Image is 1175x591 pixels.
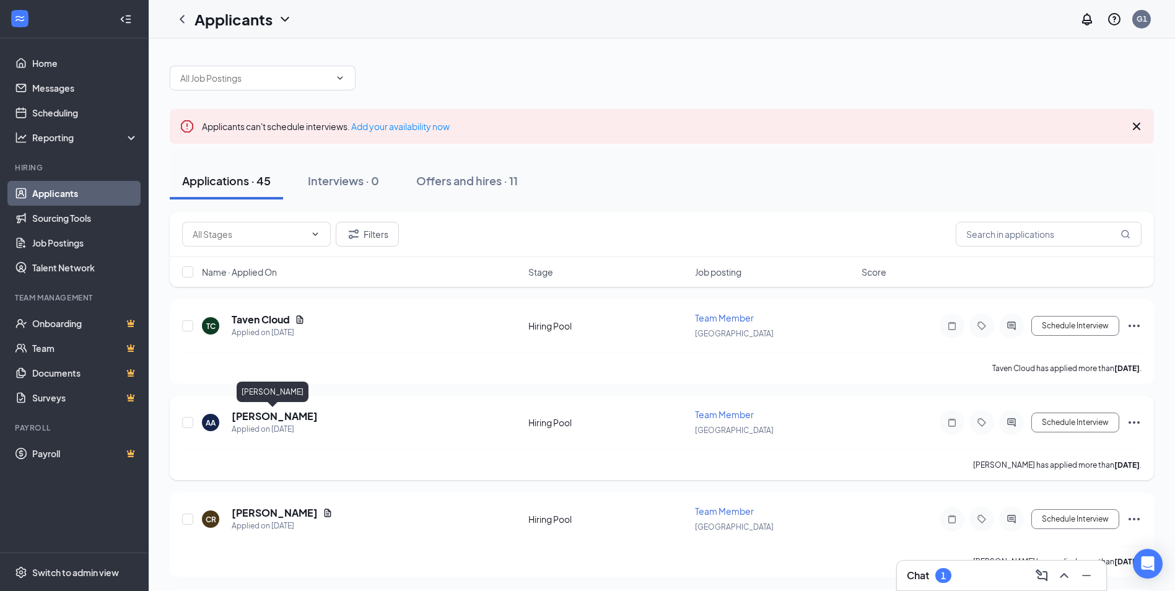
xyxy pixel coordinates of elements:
[308,173,379,188] div: Interviews · 0
[232,506,318,520] h5: [PERSON_NAME]
[232,423,318,436] div: Applied on [DATE]
[862,266,886,278] span: Score
[1114,557,1140,566] b: [DATE]
[956,222,1142,247] input: Search in applications
[1079,568,1094,583] svg: Minimize
[15,292,136,303] div: Team Management
[32,206,138,230] a: Sourcing Tools
[1107,12,1122,27] svg: QuestionInfo
[32,181,138,206] a: Applicants
[1127,512,1142,527] svg: Ellipses
[32,336,138,361] a: TeamCrown
[295,315,305,325] svg: Document
[194,9,273,30] h1: Applicants
[277,12,292,27] svg: ChevronDown
[32,230,138,255] a: Job Postings
[15,131,27,144] svg: Analysis
[974,321,989,331] svg: Tag
[32,566,119,579] div: Switch to admin view
[206,514,216,525] div: CR
[907,569,929,582] h3: Chat
[32,51,138,76] a: Home
[974,514,989,524] svg: Tag
[1133,549,1163,579] div: Open Intercom Messenger
[528,416,688,429] div: Hiring Pool
[695,426,774,435] span: [GEOGRAPHIC_DATA]
[206,418,216,428] div: AA
[335,73,345,83] svg: ChevronDown
[120,13,132,25] svg: Collapse
[32,441,138,466] a: PayrollCrown
[528,266,553,278] span: Stage
[992,363,1142,374] p: Taven Cloud has applied more than .
[1031,413,1119,432] button: Schedule Interview
[15,422,136,433] div: Payroll
[232,409,318,423] h5: [PERSON_NAME]
[695,506,754,517] span: Team Member
[323,508,333,518] svg: Document
[1127,415,1142,430] svg: Ellipses
[1120,229,1130,239] svg: MagnifyingGlass
[695,409,754,420] span: Team Member
[32,255,138,280] a: Talent Network
[528,320,688,332] div: Hiring Pool
[973,556,1142,567] p: [PERSON_NAME] has applied more than .
[1054,566,1074,585] button: ChevronUp
[695,312,754,323] span: Team Member
[32,361,138,385] a: DocumentsCrown
[206,321,216,331] div: TC
[336,222,399,247] button: Filter Filters
[945,418,959,427] svg: Note
[351,121,450,132] a: Add your availability now
[695,329,774,338] span: [GEOGRAPHIC_DATA]
[32,76,138,100] a: Messages
[32,131,139,144] div: Reporting
[237,382,308,402] div: [PERSON_NAME]
[175,12,190,27] svg: ChevronLeft
[32,385,138,410] a: SurveysCrown
[695,266,741,278] span: Job posting
[193,227,305,241] input: All Stages
[695,522,774,532] span: [GEOGRAPHIC_DATA]
[1031,316,1119,336] button: Schedule Interview
[232,313,290,326] h5: Taven Cloud
[15,566,27,579] svg: Settings
[232,326,305,339] div: Applied on [DATE]
[1114,460,1140,470] b: [DATE]
[1129,119,1144,134] svg: Cross
[528,513,688,525] div: Hiring Pool
[941,571,946,581] div: 1
[14,12,26,25] svg: WorkstreamLogo
[1004,514,1019,524] svg: ActiveChat
[945,514,959,524] svg: Note
[232,520,333,532] div: Applied on [DATE]
[1114,364,1140,373] b: [DATE]
[1034,568,1049,583] svg: ComposeMessage
[1127,318,1142,333] svg: Ellipses
[32,100,138,125] a: Scheduling
[202,266,277,278] span: Name · Applied On
[1004,418,1019,427] svg: ActiveChat
[1057,568,1072,583] svg: ChevronUp
[1080,12,1094,27] svg: Notifications
[182,173,271,188] div: Applications · 45
[974,418,989,427] svg: Tag
[32,311,138,336] a: OnboardingCrown
[15,162,136,173] div: Hiring
[1032,566,1052,585] button: ComposeMessage
[416,173,518,188] div: Offers and hires · 11
[1004,321,1019,331] svg: ActiveChat
[346,227,361,242] svg: Filter
[973,460,1142,470] p: [PERSON_NAME] has applied more than .
[945,321,959,331] svg: Note
[1077,566,1096,585] button: Minimize
[180,71,330,85] input: All Job Postings
[180,119,194,134] svg: Error
[1137,14,1147,24] div: G1
[1031,509,1119,529] button: Schedule Interview
[202,121,450,132] span: Applicants can't schedule interviews.
[310,229,320,239] svg: ChevronDown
